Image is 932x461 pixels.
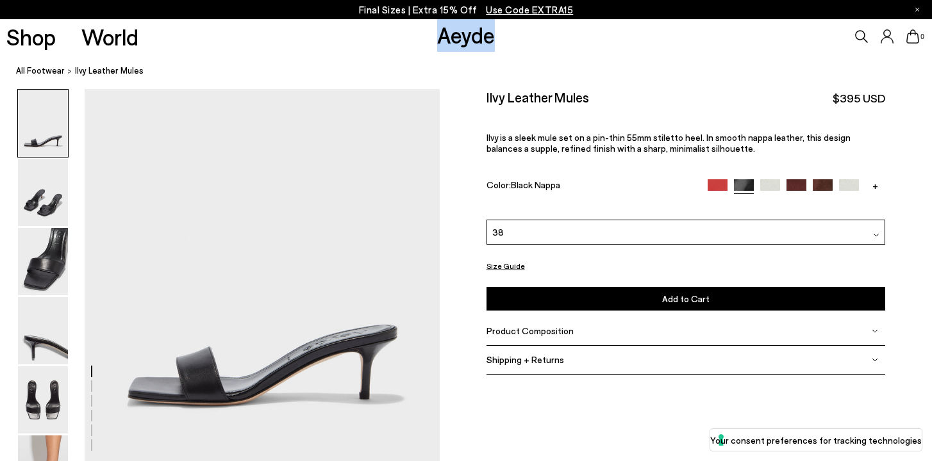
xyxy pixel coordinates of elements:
button: Your consent preferences for tracking technologies [710,429,922,451]
button: Size Guide [487,258,525,274]
a: World [81,26,138,48]
span: 0 [919,33,926,40]
img: Ilvy Leather Mules - Image 5 [18,366,68,433]
span: Ilvy Leather Mules [75,64,144,77]
img: Ilvy Leather Mules - Image 3 [18,228,68,295]
a: Aeyde [437,21,495,48]
button: Add to Cart [487,287,886,311]
img: svg%3E [873,232,879,238]
span: Shipping + Returns [487,354,564,365]
img: Ilvy Leather Mules - Image 1 [18,90,68,157]
p: Final Sizes | Extra 15% Off [359,2,574,18]
span: Add to Cart [662,293,710,304]
span: Black Nappa [511,179,560,190]
label: Your consent preferences for tracking technologies [710,433,922,447]
a: All Footwear [16,64,65,77]
span: Ilvy is a sleek mule set on a pin-thin 55mm stiletto heel. In smooth nappa leather, this design b... [487,132,851,154]
img: Ilvy Leather Mules - Image 2 [18,159,68,226]
span: Navigate to /collections/ss25-final-sizes [486,4,573,15]
span: $395 USD [833,90,885,106]
div: Color: [487,179,695,194]
span: Product Composition [487,325,574,336]
a: Shop [6,26,56,48]
img: svg%3E [872,328,878,334]
span: 38 [492,225,504,239]
img: svg%3E [872,357,878,363]
h2: Ilvy Leather Mules [487,89,589,105]
a: 0 [906,29,919,44]
img: Ilvy Leather Mules - Image 4 [18,297,68,364]
a: + [865,179,885,191]
nav: breadcrumb [16,54,932,89]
